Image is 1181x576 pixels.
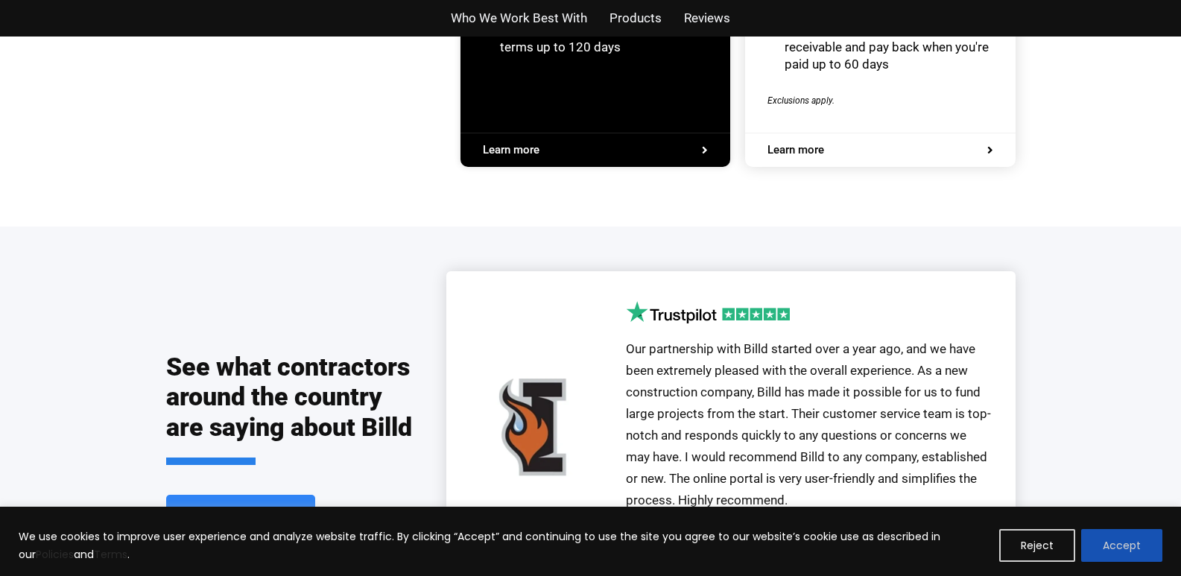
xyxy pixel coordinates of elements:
div: 3 / 3 [469,301,993,574]
a: Policies [36,547,74,562]
a: Reviews [684,7,730,29]
span: Receive and pay for materials on terms up to 120 days [496,21,709,57]
a: Learn more [483,145,708,156]
span: Exclusions apply. [767,95,835,106]
a: Who We Work Best With [451,7,587,29]
a: Products [610,7,662,29]
span: Learn more [767,145,824,156]
span: Learn more [483,145,539,156]
span: Our partnership with Billd started over a year ago, and we have been extremely pleased with the o... [626,341,991,507]
h2: See what contractors around the country are saying about Billd [166,352,417,465]
p: We use cookies to improve user experience and analyze website traffic. By clicking “Accept” and c... [19,528,988,563]
a: Learn more [767,145,992,156]
button: Reject [999,529,1075,562]
a: Terms [94,547,127,562]
button: Accept [1081,529,1162,562]
span: Enjoy predictable accounts receivable and pay back when you're paid up to 60 days [781,21,993,74]
a: Get Started [166,495,315,536]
